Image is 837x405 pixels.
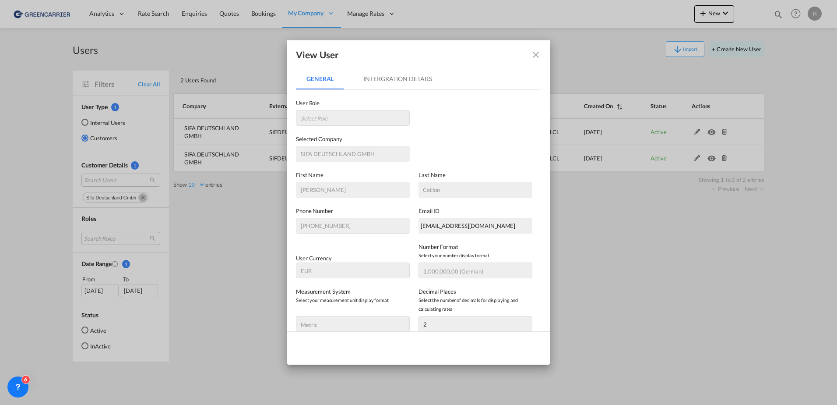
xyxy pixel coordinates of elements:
[527,46,545,64] button: icon-close fg-AAA8AD
[296,218,410,234] input: +49 40883653463
[296,287,410,296] label: Measurement System
[296,296,410,305] span: Select your measurement unit display format
[301,266,408,275] span: EUR
[296,255,332,262] label: User Currency
[296,146,410,162] input: Selected Company
[296,68,344,89] md-tab-item: General
[418,218,532,234] div: mcaillon@sifalogistics.com
[296,110,410,126] md-select: {{(ctrl.parent.createData.viewShipper && !ctrl.parent.createData.user_data.role_id) ? 'N/A' : 'Se...
[296,49,339,60] div: View User
[287,40,550,364] md-dialog: GeneralIntergration Details ...
[418,287,532,296] label: Decimal Places
[418,296,532,313] span: Select the number of decimals for displaying and calculating rates
[296,263,410,278] md-select: Select Currency: € EUREuro
[301,321,317,328] div: metric
[418,182,532,198] input: Last name
[418,171,532,179] label: Last Name
[531,50,541,60] md-icon: icon-close fg-AAA8AD
[418,206,532,215] label: Email ID
[353,68,443,89] md-tab-item: Intergration Details
[418,251,532,260] span: Select your number display format
[296,182,410,198] input: First name
[296,68,451,89] md-pagination-wrapper: Use the left and right arrow keys to navigate between tabs
[423,321,427,328] div: 2
[296,171,410,179] label: First Name
[296,206,410,215] label: Phone Number
[423,268,483,275] div: 1.000.000,00 (German)
[296,135,410,143] label: Selected Company
[296,99,410,107] label: User Role
[418,242,532,251] label: Number Format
